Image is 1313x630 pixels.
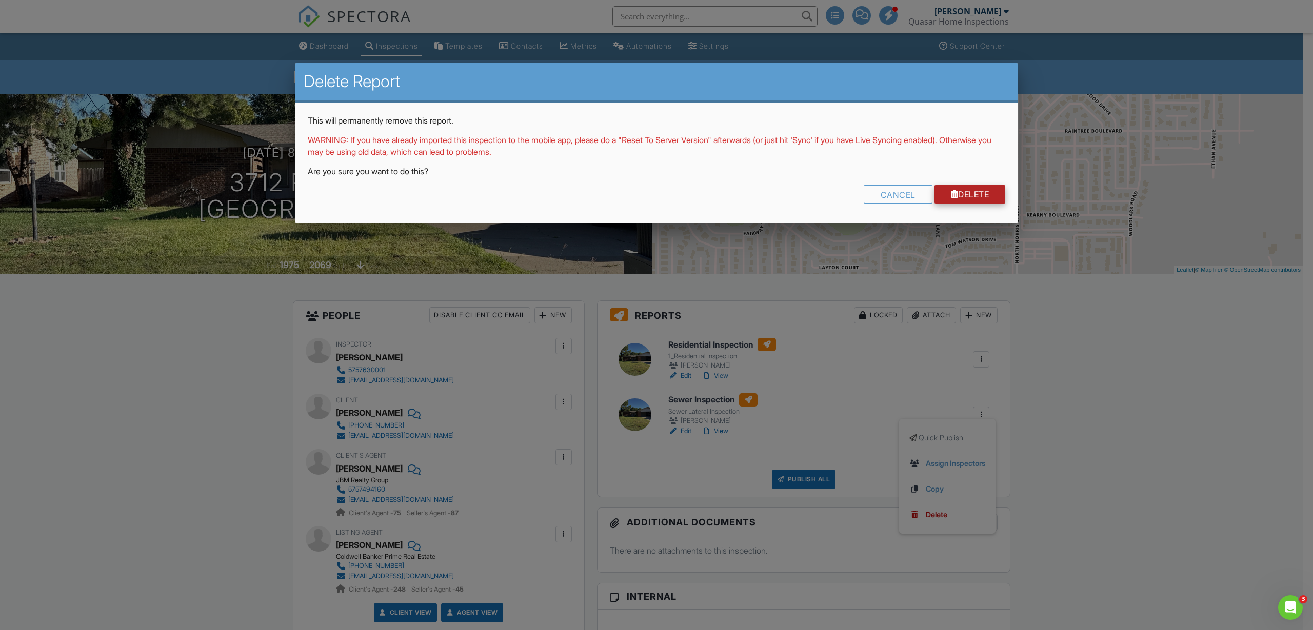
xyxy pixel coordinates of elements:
a: Delete [934,185,1006,204]
p: WARNING: If you have already imported this inspection to the mobile app, please do a "Reset To Se... [308,134,1005,157]
p: This will permanently remove this report. [308,115,1005,126]
h2: Delete Report [304,71,1009,92]
iframe: Intercom live chat [1278,595,1303,620]
span: 3 [1299,595,1307,603]
p: Are you sure you want to do this? [308,166,1005,177]
div: Cancel [864,185,932,204]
